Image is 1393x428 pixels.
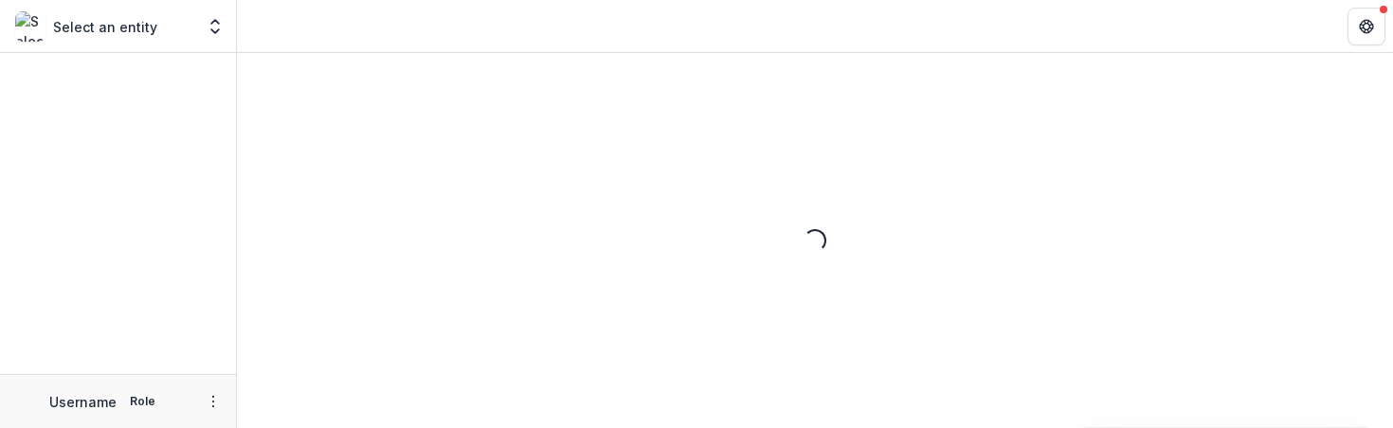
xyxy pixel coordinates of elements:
p: Username [49,392,117,412]
p: Role [124,393,161,410]
button: More [202,390,225,413]
button: Get Help [1348,8,1385,45]
p: Select an entity [53,17,157,37]
button: Open entity switcher [202,8,228,45]
img: Select an entity [15,11,45,42]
